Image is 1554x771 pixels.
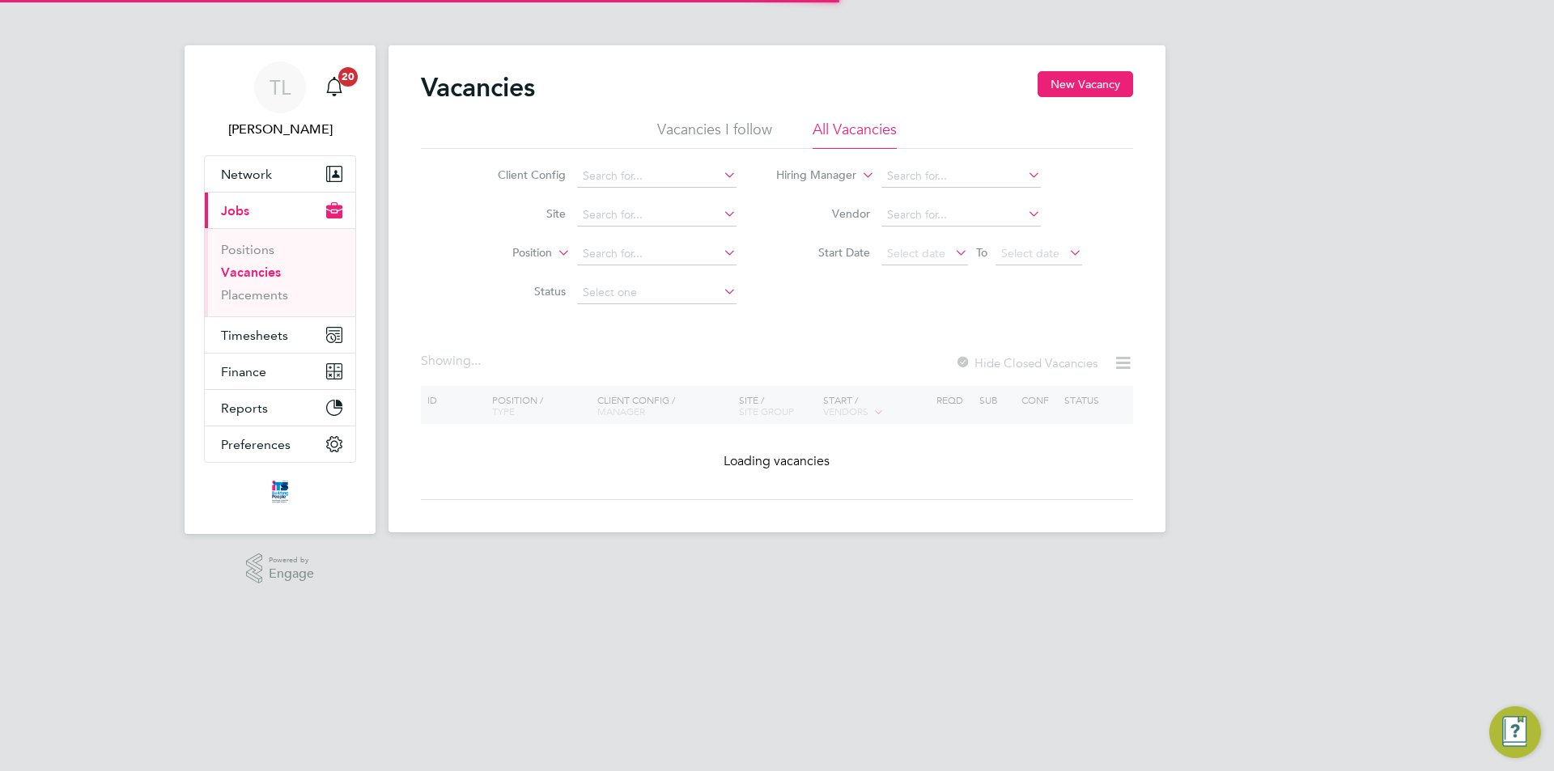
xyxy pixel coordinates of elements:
label: Site [473,206,566,221]
span: Preferences [221,437,291,452]
label: Vendor [777,206,870,221]
img: itsconstruction-logo-retina.png [269,479,291,505]
input: Search for... [881,204,1041,227]
input: Search for... [881,165,1041,188]
input: Select one [577,282,737,304]
h2: Vacancies [421,71,535,104]
div: Showing [421,353,484,370]
li: Vacancies I follow [657,120,772,149]
span: ... [471,353,481,369]
button: Finance [205,354,355,389]
input: Search for... [577,165,737,188]
button: Engage Resource Center [1489,706,1541,758]
button: Preferences [205,426,355,462]
a: TL[PERSON_NAME] [204,61,356,139]
span: Tim Lerwill [204,120,356,139]
input: Search for... [577,204,737,227]
a: Vacancies [221,265,281,280]
button: Reports [205,390,355,426]
button: Timesheets [205,317,355,353]
span: Select date [887,246,945,261]
span: 20 [338,67,358,87]
span: Network [221,167,272,182]
button: Jobs [205,193,355,228]
span: Engage [269,567,314,581]
span: Select date [1001,246,1059,261]
span: Jobs [221,203,249,218]
span: To [971,242,992,263]
span: TL [270,77,291,98]
a: Powered byEngage [246,553,315,584]
li: All Vacancies [813,120,897,149]
a: Positions [221,242,274,257]
span: Finance [221,364,266,379]
span: Powered by [269,553,314,567]
label: Hide Closed Vacancies [955,355,1098,371]
label: Start Date [777,245,870,260]
nav: Main navigation [185,45,376,534]
input: Search for... [577,243,737,265]
button: New Vacancy [1038,71,1133,97]
label: Hiring Manager [763,167,856,184]
a: Placements [221,287,288,303]
label: Position [459,245,552,261]
span: Timesheets [221,328,288,343]
a: Go to home page [204,479,356,505]
div: Jobs [205,228,355,316]
span: Reports [221,400,268,416]
label: Client Config [473,167,566,182]
label: Status [473,284,566,299]
a: 20 [318,61,350,113]
button: Network [205,156,355,192]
